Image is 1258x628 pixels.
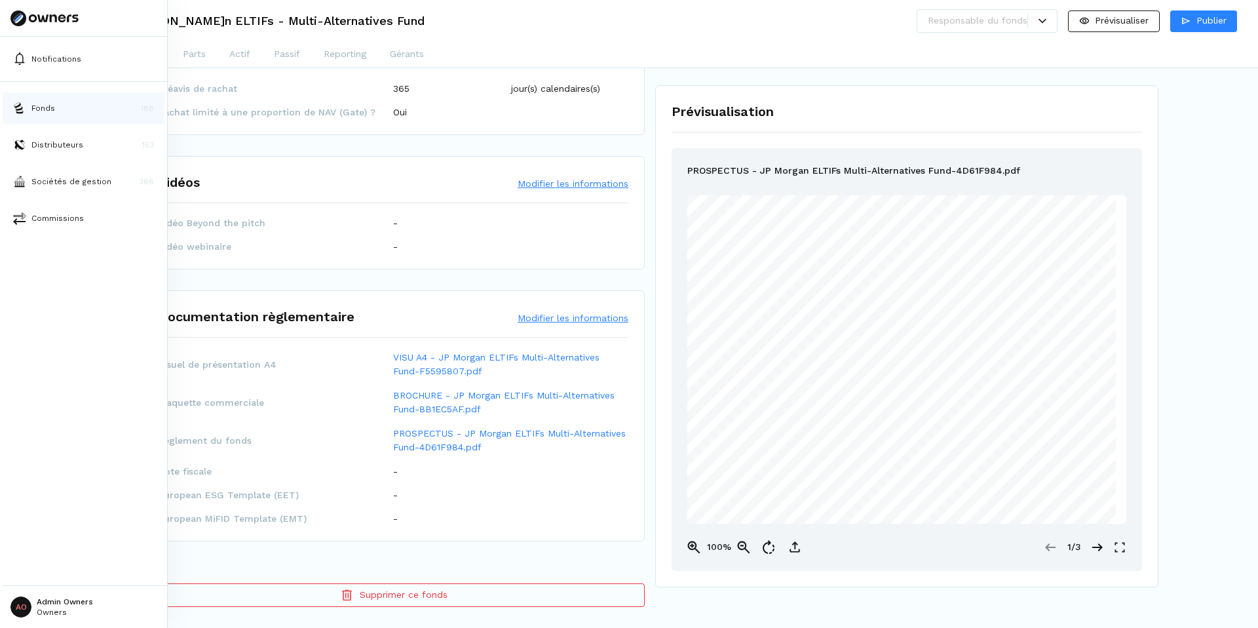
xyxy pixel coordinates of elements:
[928,14,1027,28] div: Responsable du fonds
[31,139,83,151] p: Distributeurs
[393,465,398,478] p: -
[37,598,93,606] p: Admin Owners
[1068,10,1160,32] button: Prévisualiser
[1196,14,1227,28] p: Publier
[31,176,111,187] p: Sociétés de gestion
[158,488,393,501] span: European ESG Template (EET)
[158,240,393,253] span: Vidéo webinaire
[158,512,393,525] span: European MiFID Template (EMT)
[518,177,628,190] button: Modifier les informations
[725,237,792,247] span: PROSPECTUS -
[393,512,398,525] p: -
[181,42,207,68] button: Parts
[158,396,393,409] span: Plaquette commerciale
[142,139,154,151] p: 153
[183,47,206,61] p: Parts
[393,389,628,416] a: BROCHURE - JP Morgan ELTIFs Multi-Alternatives Fund-8B1EC5AF.pdf
[1170,10,1237,32] button: Publier
[228,42,252,68] button: Actif
[37,608,93,616] p: Owners
[13,102,26,115] img: funds
[158,216,393,229] span: Vidéo Beyond the pitch
[518,311,628,324] button: Modifier les informations
[10,597,31,618] span: AO
[393,240,398,253] p: -
[158,82,393,95] span: Préavis de rachat
[158,307,354,326] h1: Documentation règlementaire
[1076,217,1092,222] span: [DATE]
[141,102,154,114] p: 188
[511,82,600,95] p: jour(s) calendaires(s)
[706,540,732,554] p: 100%
[158,172,200,192] h1: Vidéos
[389,42,425,68] button: Gérants
[795,237,814,247] span: MAY
[393,82,410,95] p: 365
[817,237,840,247] span: 2025
[3,203,164,234] button: commissionsCommissions
[393,488,398,501] p: -
[725,306,871,318] span: A Luxembourg Part II SICAV
[687,164,1020,180] p: PROSPECTUS - JP Morgan ELTIFs Multi-Alternatives Fund-4D61F984.pdf
[158,465,393,478] span: Note fiscale
[393,216,398,229] p: -
[322,42,368,68] button: Reporting
[158,358,393,371] span: Visuel de présentation A4
[274,47,300,61] p: Passif
[324,47,366,61] p: Reporting
[31,212,84,224] p: Commissions
[139,176,154,187] p: 366
[158,434,393,447] span: Réglement du fonds
[13,212,26,225] img: commissions
[273,42,301,68] button: Passif
[13,175,26,188] img: asset-managers
[1061,540,1087,554] p: 1/3
[3,129,164,161] button: distributorsDistributeurs153
[3,166,164,197] button: asset-managersSociétés de gestion366
[3,92,164,124] button: fundsFonds188
[390,47,424,61] p: Gérants
[725,252,992,286] span: JPMorgan ELTIFs
[1048,212,1101,217] span: 2025/344-O14730-0-PC
[31,102,55,114] p: Fonds
[393,106,407,119] p: Oui
[393,427,628,454] a: PROSPECTUS - JP Morgan ELTIFs Multi-Alternatives Fund-4D61F984.pdf
[672,102,1142,121] h1: Prévisualisation
[142,583,645,607] button: Supprimer ce fonds
[158,106,393,119] span: Rachat limité à une proportion de NAV (Gate) ?
[1095,14,1149,28] p: Prévisualiser
[31,53,81,65] p: Notifications
[229,47,250,61] p: Actif
[3,43,164,75] button: Notifications
[13,138,26,151] img: distributors
[393,351,628,378] a: VISU A4 - JP Morgan ELTIFs Multi-Alternatives Fund-F5595807.pdf
[126,15,425,27] h3: [PERSON_NAME]n ELTIFs - Multi-Alternatives Fund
